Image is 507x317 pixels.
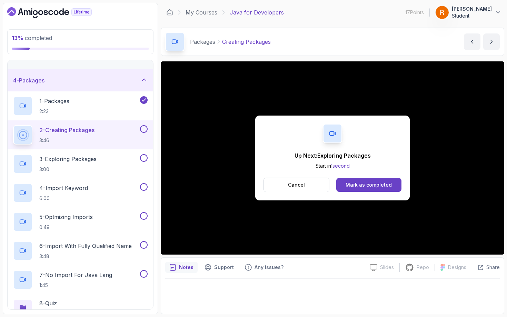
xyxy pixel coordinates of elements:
[222,38,271,46] p: Creating Packages
[346,181,392,188] div: Mark as completed
[13,183,148,202] button: 4-Import Keyword6:00
[39,271,112,279] p: 7 - No Import For Java Lang
[161,61,504,255] iframe: 2 - Creating Packages
[13,212,148,231] button: 5-Optmizing Imports0:49
[39,282,112,289] p: 1:45
[39,253,132,260] p: 3:48
[483,33,500,50] button: next content
[295,162,371,169] p: Start in
[452,12,492,19] p: Student
[179,264,193,271] p: Notes
[39,108,69,115] p: 2:23
[39,299,57,307] p: 8 - Quiz
[39,137,95,144] p: 3:46
[336,178,401,192] button: Mark as completed
[7,7,108,18] a: Dashboard
[39,195,88,202] p: 6:00
[12,34,52,41] span: completed
[200,262,238,273] button: Support button
[380,264,394,271] p: Slides
[39,213,93,221] p: 5 - Optmizing Imports
[8,69,153,91] button: 4-Packages
[230,8,284,17] p: Java for Developers
[13,154,148,174] button: 3-Exploring Packages3:00
[472,264,500,271] button: Share
[39,97,69,105] p: 1 - Packages
[39,166,97,173] p: 3:00
[405,9,424,16] p: 17 Points
[255,264,284,271] p: Any issues?
[288,181,305,188] p: Cancel
[436,6,449,19] img: user profile image
[39,242,132,250] p: 6 - Import With Fully Qualified Name
[448,264,466,271] p: Designs
[13,125,148,145] button: 2-Creating Packages3:46
[13,241,148,260] button: 6-Import With Fully Qualified Name3:48
[190,38,215,46] p: Packages
[13,270,148,289] button: 7-No Import For Java Lang1:45
[331,163,350,169] span: 1 second
[214,264,234,271] p: Support
[435,6,501,19] button: user profile image[PERSON_NAME]Student
[13,76,44,85] h3: 4 - Packages
[464,33,480,50] button: previous content
[12,34,23,41] span: 13 %
[264,178,329,192] button: Cancel
[166,9,173,16] a: Dashboard
[165,262,198,273] button: notes button
[13,96,148,116] button: 1-Packages2:23
[452,6,492,12] p: [PERSON_NAME]
[241,262,288,273] button: Feedback button
[186,8,217,17] a: My Courses
[39,224,93,231] p: 0:49
[417,264,429,271] p: Repo
[39,126,95,134] p: 2 - Creating Packages
[39,184,88,192] p: 4 - Import Keyword
[295,151,371,160] p: Up Next: Exploring Packages
[486,264,500,271] p: Share
[39,155,97,163] p: 3 - Exploring Packages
